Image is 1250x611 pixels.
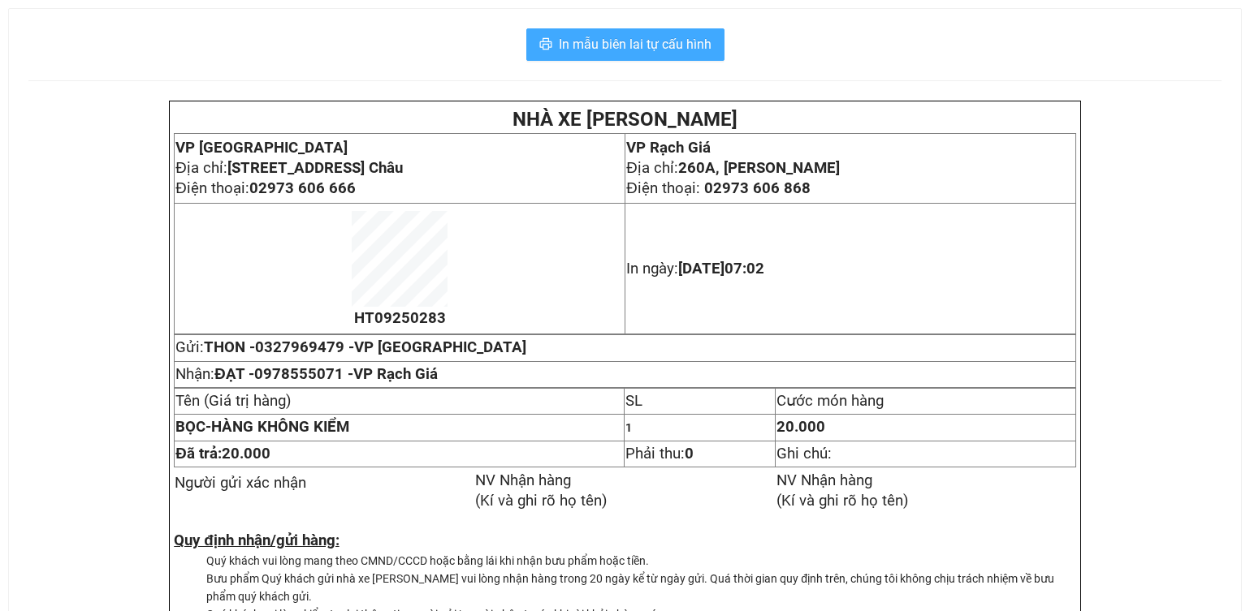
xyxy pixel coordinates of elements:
[678,260,764,278] span: [DATE]
[175,159,402,177] span: Địa chỉ:
[625,421,632,434] span: 1
[354,338,526,356] span: VP [GEOGRAPHIC_DATA]
[776,445,832,463] span: Ghi chú:
[175,365,437,383] span: Nhận:
[526,28,724,61] button: printerIn mẫu biên lai tự cấu hình
[475,471,571,489] span: NV Nhận hàng
[175,445,270,463] span: Đã trả:
[539,37,552,53] span: printer
[559,34,712,54] span: In mẫu biên lai tự cấu hình
[776,471,872,489] span: NV Nhận hàng
[175,392,291,410] span: Tên (Giá trị hàng)
[353,365,438,383] span: VP Rạch Giá
[776,418,825,436] span: 20.000
[214,365,437,383] span: ĐẠT -
[175,139,348,157] span: VP [GEOGRAPHIC_DATA]
[626,159,839,177] span: Địa chỉ:
[206,552,1076,570] li: Quý khách vui lòng mang theo CMND/CCCD hoặc bằng lái khi nhận bưu phẩm hoặc tiền.
[475,492,607,510] span: (Kí và ghi rõ họ tên)
[776,392,884,410] span: Cước món hàng
[249,179,356,197] span: 02973 606 666
[685,445,694,463] strong: 0
[222,445,270,463] span: 20.000
[175,179,355,197] span: Điện thoại:
[626,260,764,278] span: In ngày:
[704,179,811,197] span: 02973 606 868
[206,570,1076,605] li: Bưu phẩm Quý khách gửi nhà xe [PERSON_NAME] vui lòng nhận hàng trong 20 ngày kể từ ngày gửi. Quá ...
[174,531,339,549] strong: Quy định nhận/gửi hàng:
[776,492,908,510] span: (Kí và ghi rõ họ tên)
[175,338,526,356] span: Gửi:
[626,179,810,197] span: Điện thoại:
[254,365,438,383] span: 0978555071 -
[678,159,840,177] strong: 260A, [PERSON_NAME]
[513,108,737,131] strong: NHÀ XE [PERSON_NAME]
[175,474,306,492] span: Người gửi xác nhận
[625,445,694,463] span: Phải thu:
[227,159,403,177] strong: [STREET_ADDRESS] Châu
[255,338,526,356] span: 0327969479 -
[175,418,211,436] span: -
[175,418,349,436] strong: HÀNG KHÔNG KIỂM
[175,418,205,436] span: BỌC
[625,392,642,410] span: SL
[626,139,711,157] span: VP Rạch Giá
[724,260,764,278] span: 07:02
[204,338,526,356] span: THON -
[354,309,446,327] span: HT09250283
